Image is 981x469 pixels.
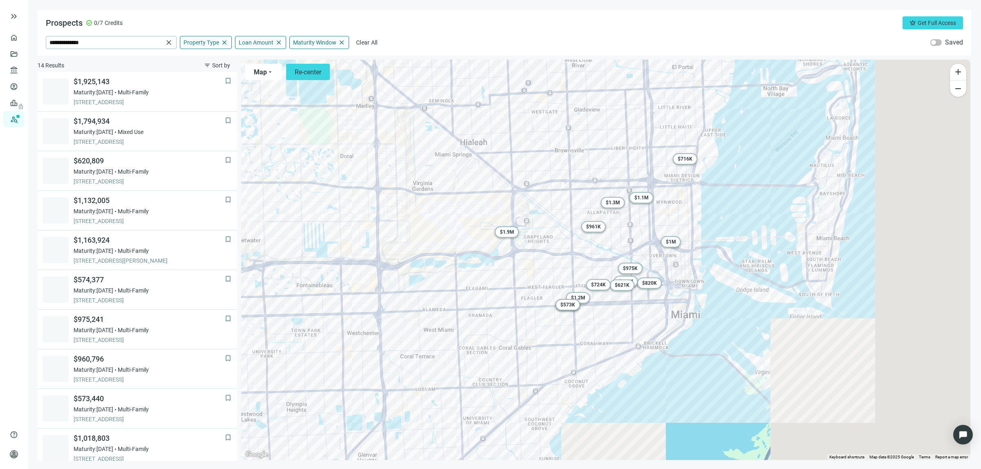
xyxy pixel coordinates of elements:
[10,450,18,458] span: person
[10,431,18,439] span: help
[224,394,232,402] button: bookmark
[637,277,662,289] gmp-advanced-marker: $820K
[74,88,113,96] span: Maturity: [DATE]
[267,69,273,75] span: arrow_drop_down
[74,366,113,374] span: Maturity: [DATE]
[571,295,585,301] span: $ 1.2M
[197,59,237,72] button: filter_listSort by
[74,128,113,136] span: Maturity: [DATE]
[204,62,211,69] span: filter_list
[224,275,232,283] span: bookmark
[610,279,634,291] gmp-advanced-marker: $621K
[642,280,657,286] span: $ 820K
[918,20,956,26] span: Get Full Access
[118,326,149,334] span: Multi-Family
[224,433,232,442] button: bookmark
[74,235,225,245] span: $1,163,924
[919,455,930,459] a: Terms (opens in new tab)
[945,38,963,47] label: Saved
[86,20,92,26] span: check_circle
[678,156,692,162] span: $ 716K
[661,236,681,248] gmp-advanced-marker: $1M
[118,167,149,176] span: Multi-Family
[74,326,113,334] span: Maturity: [DATE]
[224,77,232,85] span: bookmark
[618,263,643,274] gmp-advanced-marker: $975K
[74,455,225,463] span: [STREET_ADDRESS]
[293,39,336,46] span: Maturity Window
[601,197,625,208] gmp-advanced-marker: $1.3M
[606,200,620,205] span: $ 1.3M
[566,292,590,304] gmp-advanced-marker: $1.2M
[623,266,638,271] span: $ 975K
[829,454,865,460] button: Keyboard shortcuts
[286,64,330,80] button: Re-center
[224,315,232,323] button: bookmark
[118,128,143,136] span: Mixed Use
[555,299,580,310] gmp-advanced-marker: $573K
[629,192,654,203] gmp-advanced-marker: $1.1M
[74,415,225,423] span: [STREET_ADDRESS]
[118,445,149,453] span: Multi-Family
[38,310,237,349] a: bookmark$975,241Maturity:[DATE]Multi-Family[STREET_ADDRESS]
[74,217,225,225] span: [STREET_ADDRESS]
[614,276,638,287] gmp-advanced-marker: $1.8M
[869,455,914,459] span: Map data ©2025 Google
[581,221,606,232] gmp-advanced-marker: $961K
[74,207,113,215] span: Maturity: [DATE]
[94,19,103,27] span: 0/7
[9,11,19,21] button: keyboard_double_arrow_right
[38,112,237,151] a: bookmark$1,794,934Maturity:[DATE]Mixed Use[STREET_ADDRESS]
[38,61,64,69] span: 14 Results
[275,39,282,46] span: close
[118,247,149,255] span: Multi-Family
[666,239,676,245] span: $ 1M
[619,279,633,284] span: $ 1.8M
[46,18,83,28] span: Prospects
[295,68,321,76] span: Re-center
[118,207,149,215] span: Multi-Family
[74,177,225,185] span: [STREET_ADDRESS]
[586,279,611,290] gmp-advanced-marker: $724K
[224,196,232,204] button: bookmark
[118,88,149,96] span: Multi-Family
[74,196,225,205] span: $1,132,005
[953,67,963,77] span: add
[74,77,225,87] span: $1,925,143
[118,405,149,413] span: Multi-Family
[586,224,601,230] span: $ 961K
[356,39,378,46] span: Clear All
[903,16,963,29] button: crownGet Full Access
[38,191,237,230] a: bookmark$1,132,005Maturity:[DATE]Multi-Family[STREET_ADDRESS]
[38,349,237,389] a: bookmark$960,796Maturity:[DATE]Multi-Family[STREET_ADDRESS]
[591,282,606,288] span: $ 724K
[212,62,230,69] span: Sort by
[74,375,225,384] span: [STREET_ADDRESS]
[953,425,973,444] div: Open Intercom Messenger
[74,98,225,106] span: [STREET_ADDRESS]
[74,433,225,443] span: $1,018,803
[634,195,649,201] span: $ 1.1M
[352,36,381,49] button: Clear All
[224,235,232,243] button: bookmark
[74,247,113,255] span: Maturity: [DATE]
[224,156,232,164] button: bookmark
[74,394,225,404] span: $573,440
[338,39,345,46] span: close
[38,230,237,270] a: bookmark$1,163,924Maturity:[DATE]Multi-Family[STREET_ADDRESS][PERSON_NAME]
[224,354,232,362] span: bookmark
[221,39,228,46] span: close
[118,286,149,295] span: Multi-Family
[239,39,273,46] span: Loan Amount
[74,275,225,285] span: $574,377
[909,20,916,26] span: crown
[243,449,270,460] a: Open this area in Google Maps (opens a new window)
[245,64,282,80] button: Maparrow_drop_down
[118,366,149,374] span: Multi-Family
[74,138,225,146] span: [STREET_ADDRESS]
